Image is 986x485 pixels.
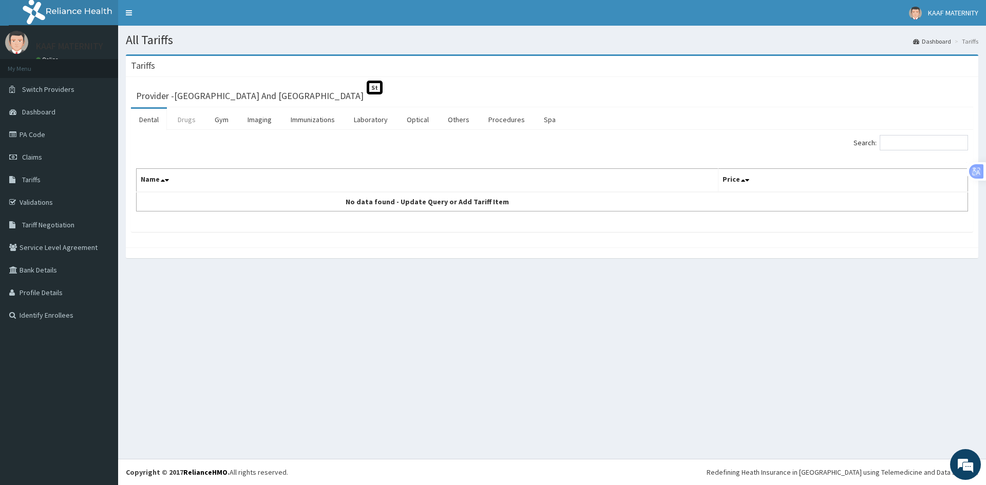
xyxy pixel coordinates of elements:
td: No data found - Update Query or Add Tariff Item [137,192,718,211]
span: Switch Providers [22,85,74,94]
h1: All Tariffs [126,33,978,47]
h3: Provider - [GEOGRAPHIC_DATA] And [GEOGRAPHIC_DATA] [136,91,364,101]
span: KAAF MATERNITY [928,8,978,17]
a: Others [440,109,478,130]
strong: Copyright © 2017 . [126,468,230,477]
a: Online [36,56,61,63]
img: User Image [5,31,28,54]
a: Optical [399,109,437,130]
label: Search: [854,135,968,150]
span: Dashboard [22,107,55,117]
a: Spa [536,109,564,130]
th: Price [718,169,968,192]
img: User Image [909,7,922,20]
footer: All rights reserved. [118,459,986,485]
a: Procedures [480,109,533,130]
a: Gym [206,109,237,130]
a: Dental [131,109,167,130]
li: Tariffs [952,37,978,46]
a: Drugs [169,109,204,130]
a: Laboratory [346,109,396,130]
a: Dashboard [913,37,951,46]
a: Imaging [239,109,280,130]
span: Tariffs [22,175,41,184]
span: Tariff Negotiation [22,220,74,229]
a: Immunizations [282,109,343,130]
h3: Tariffs [131,61,155,70]
div: Redefining Heath Insurance in [GEOGRAPHIC_DATA] using Telemedicine and Data Science! [707,467,978,477]
span: Claims [22,152,42,162]
p: KAAF MATERNITY [36,42,103,51]
span: St [367,81,383,94]
a: RelianceHMO [183,468,227,477]
input: Search: [880,135,968,150]
th: Name [137,169,718,192]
